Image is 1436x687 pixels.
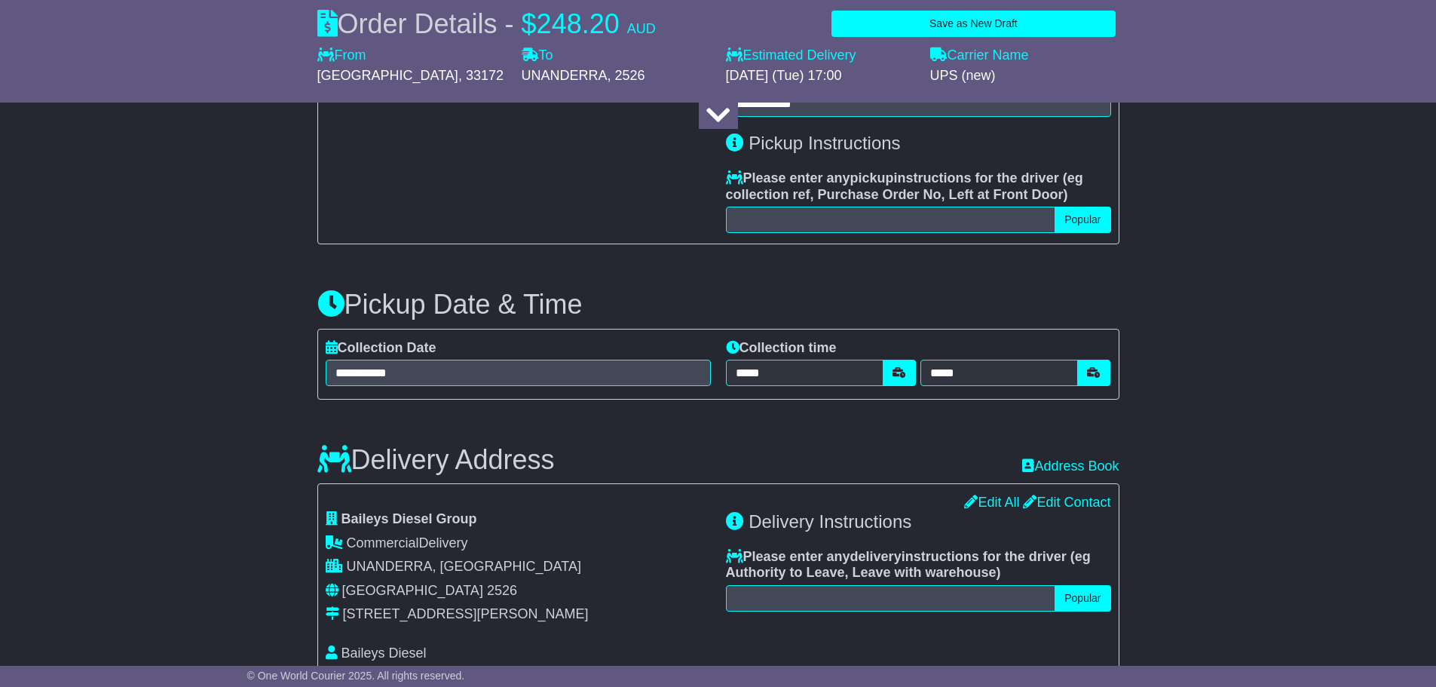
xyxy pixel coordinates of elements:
[522,8,537,39] span: $
[964,495,1019,510] a: Edit All
[342,583,483,598] span: [GEOGRAPHIC_DATA]
[317,290,1119,320] h3: Pickup Date & Time
[726,549,1091,581] span: eg Authority to Leave, Leave with warehouse
[537,8,620,39] span: 248.20
[347,559,581,574] span: UNANDERRA, [GEOGRAPHIC_DATA]
[1023,495,1110,510] a: Edit Contact
[726,340,837,357] label: Collection time
[726,549,1111,581] label: Please enter any instructions for the driver ( )
[627,21,656,36] span: AUD
[831,11,1115,37] button: Save as New Draft
[930,48,1029,64] label: Carrier Name
[1055,207,1110,233] button: Popular
[317,445,555,475] h3: Delivery Address
[317,8,656,40] div: Order Details -
[343,606,589,623] div: [STREET_ADDRESS][PERSON_NAME]
[317,68,458,83] span: [GEOGRAPHIC_DATA]
[608,68,645,83] span: , 2526
[347,535,419,551] span: Commercial
[522,68,608,83] span: UNANDERRA
[341,511,477,526] span: Baileys Diesel Group
[487,583,517,598] span: 2526
[522,48,553,64] label: To
[726,48,915,64] label: Estimated Delivery
[1055,585,1110,612] button: Popular
[458,68,504,83] span: , 33172
[850,170,894,186] span: pickup
[930,68,1119,84] div: UPS (new)
[326,340,436,357] label: Collection Date
[326,535,711,552] div: Delivery
[317,48,366,64] label: From
[726,170,1111,203] label: Please enter any instructions for the driver ( )
[726,170,1083,202] span: eg collection ref, Purchase Order No, Left at Front Door
[1022,459,1119,474] a: Address Book
[749,511,911,532] span: Delivery Instructions
[749,133,900,153] span: Pickup Instructions
[247,670,465,682] span: © One World Courier 2025. All rights reserved.
[726,68,915,84] div: [DATE] (Tue) 17:00
[850,549,902,564] span: delivery
[341,646,427,661] span: Baileys Diesel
